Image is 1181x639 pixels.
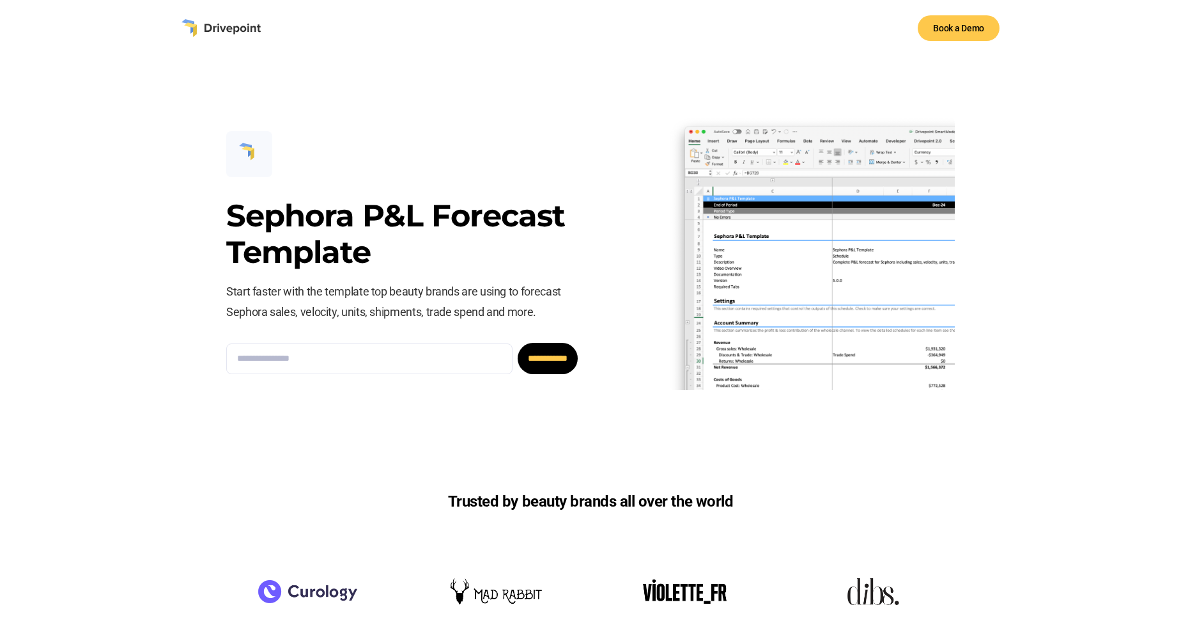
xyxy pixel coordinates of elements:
[933,20,984,36] div: Book a Demo
[226,343,578,374] form: Email Form
[448,490,733,513] h6: Trusted by beauty brands all over the world
[226,198,578,271] h3: Sephora P&L Forecast Template
[918,15,1000,41] a: Book a Demo
[226,281,578,322] p: Start faster with the template top beauty brands are using to forecast Sephora sales, velocity, u...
